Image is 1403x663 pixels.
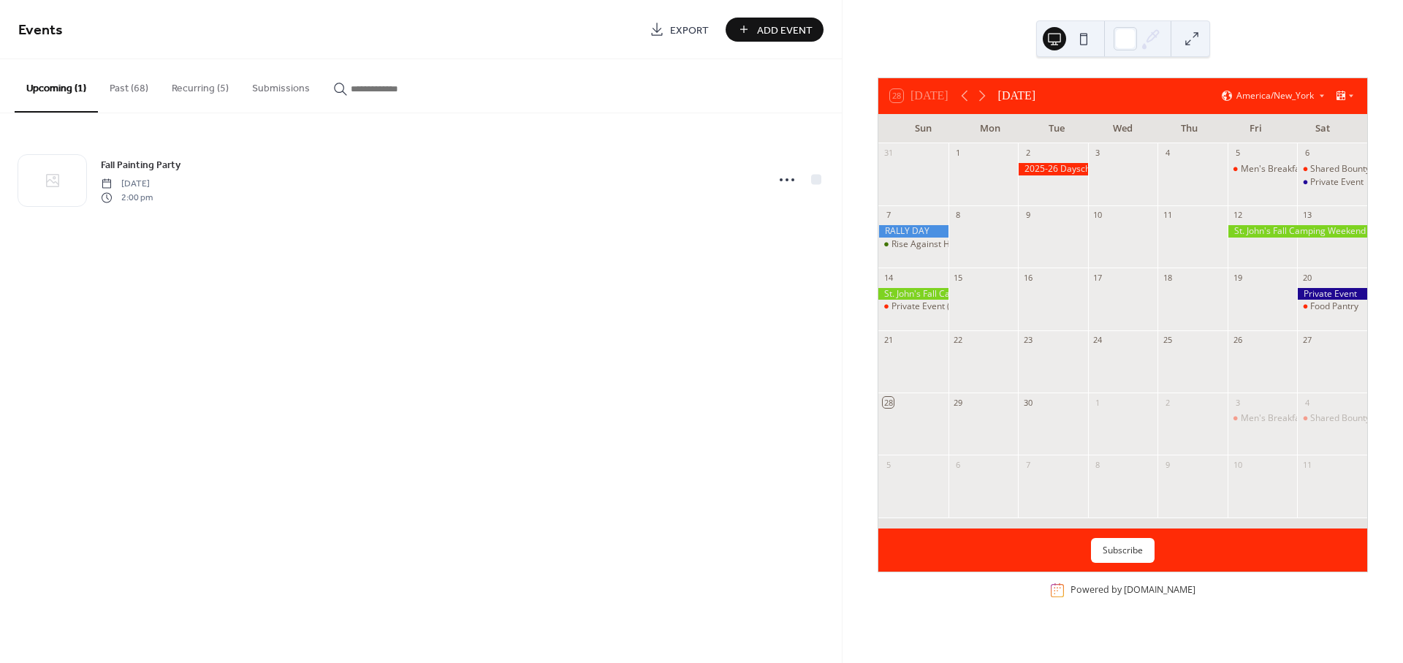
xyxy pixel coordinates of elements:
[18,16,63,45] span: Events
[1022,210,1033,221] div: 9
[726,18,824,42] button: Add Event
[1156,114,1223,143] div: Thu
[101,158,180,173] span: Fall Painting Party
[890,114,957,143] div: Sun
[1018,163,1088,175] div: 2025-26 Dayschool Begins
[1022,397,1033,408] div: 30
[957,114,1023,143] div: Mon
[953,397,964,408] div: 29
[1310,176,1364,189] div: Private Event
[1092,210,1103,221] div: 10
[953,335,964,346] div: 22
[1297,163,1367,175] div: Shared Bounty Thrift Shop
[878,288,948,300] div: St. John's Fall Camping Weekend
[101,191,153,204] span: 2:00 pm
[1023,114,1090,143] div: Tue
[1022,459,1033,470] div: 7
[1232,148,1243,159] div: 5
[1071,584,1195,596] div: Powered by
[1162,148,1173,159] div: 4
[98,59,160,111] button: Past (68)
[757,23,813,38] span: Add Event
[1289,114,1356,143] div: Sat
[883,148,894,159] div: 31
[1241,412,1307,425] div: Men's Breakfast
[1022,335,1033,346] div: 23
[1092,397,1103,408] div: 1
[1228,225,1367,238] div: St. John's Fall Camping Weekend
[953,210,964,221] div: 8
[883,210,894,221] div: 7
[1092,148,1103,159] div: 3
[953,148,964,159] div: 1
[1241,163,1307,175] div: Men's Breakfast
[998,87,1036,105] div: [DATE]
[1228,412,1298,425] div: Men's Breakfast
[1301,397,1312,408] div: 4
[1232,335,1243,346] div: 26
[240,59,322,111] button: Submissions
[878,238,948,251] div: Rise Against Hunger
[1301,210,1312,221] div: 13
[1297,412,1367,425] div: Shared Bounty Thrift Shop
[1091,538,1155,563] button: Subscribe
[1022,272,1033,283] div: 16
[101,156,180,173] a: Fall Painting Party
[1232,397,1243,408] div: 3
[1092,272,1103,283] div: 17
[1297,176,1367,189] div: Private Event
[1124,584,1195,596] a: [DOMAIN_NAME]
[1236,91,1314,100] span: America/New_York
[1232,459,1243,470] div: 10
[1092,335,1103,346] div: 24
[1162,335,1173,346] div: 25
[1162,210,1173,221] div: 11
[1301,272,1312,283] div: 20
[1162,459,1173,470] div: 9
[1092,459,1103,470] div: 8
[1310,300,1358,313] div: Food Pantry
[891,238,974,251] div: Rise Against Hunger
[1301,335,1312,346] div: 27
[878,300,948,313] div: Private Event (PH & Shelter House)
[1223,114,1289,143] div: Fri
[1228,163,1298,175] div: Men's Breakfast
[1162,397,1173,408] div: 2
[639,18,720,42] a: Export
[883,459,894,470] div: 5
[1301,459,1312,470] div: 11
[1301,148,1312,159] div: 6
[1162,272,1173,283] div: 18
[15,59,98,113] button: Upcoming (1)
[953,272,964,283] div: 15
[1022,148,1033,159] div: 2
[891,300,1041,313] div: Private Event ([GEOGRAPHIC_DATA])
[883,272,894,283] div: 14
[1090,114,1156,143] div: Wed
[883,397,894,408] div: 28
[953,459,964,470] div: 6
[160,59,240,111] button: Recurring (5)
[1297,288,1367,300] div: Private Event
[883,335,894,346] div: 21
[1232,272,1243,283] div: 19
[1297,300,1367,313] div: Food Pantry
[878,225,948,238] div: RALLY DAY
[670,23,709,38] span: Export
[1232,210,1243,221] div: 12
[101,178,153,191] span: [DATE]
